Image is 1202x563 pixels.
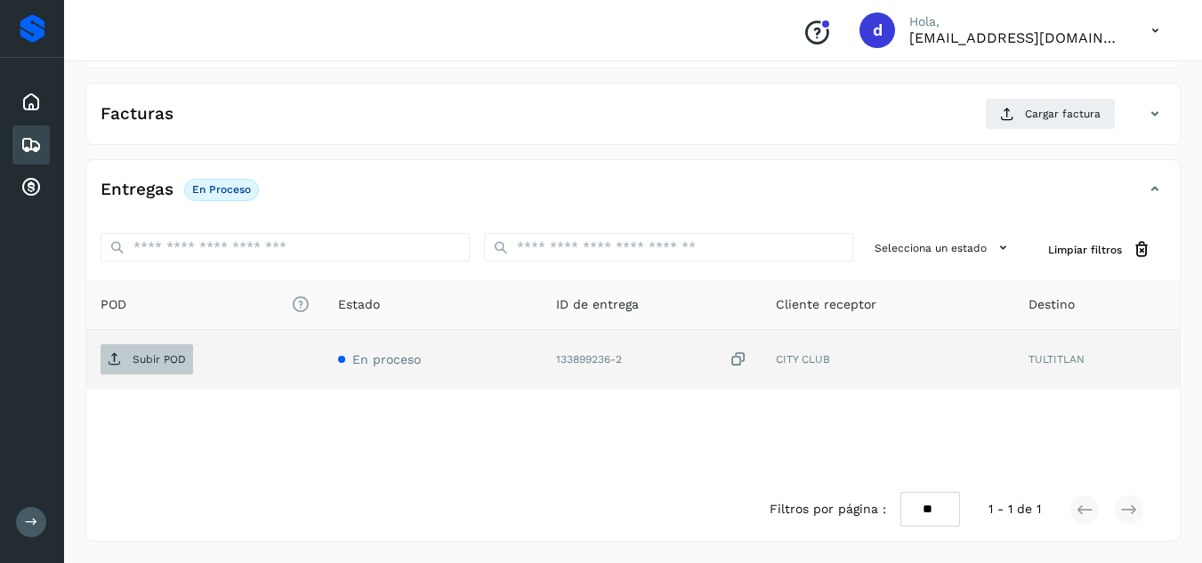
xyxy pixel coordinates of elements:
[12,125,50,165] div: Embarques
[101,344,193,374] button: Subir POD
[12,83,50,122] div: Inicio
[86,98,1180,144] div: FacturasCargar factura
[556,350,747,369] div: 133899236-2
[101,295,310,314] span: POD
[556,295,639,314] span: ID de entrega
[867,233,1020,262] button: Selecciona un estado
[909,14,1123,29] p: Hola,
[776,295,876,314] span: Cliente receptor
[86,174,1180,219] div: EntregasEn proceso
[338,295,380,314] span: Estado
[770,500,886,519] span: Filtros por página :
[909,29,1123,46] p: daniel3129@outlook.com
[192,183,251,196] p: En proceso
[352,352,421,366] span: En proceso
[1029,295,1075,314] span: Destino
[1034,233,1166,266] button: Limpiar filtros
[12,168,50,207] div: Cuentas por cobrar
[985,98,1116,130] button: Cargar factura
[762,330,1014,389] td: CITY CLUB
[1048,242,1122,258] span: Limpiar filtros
[101,104,173,125] h4: Facturas
[1025,106,1101,122] span: Cargar factura
[1014,330,1180,389] td: TULTITLAN
[133,353,186,366] p: Subir POD
[101,180,173,200] h4: Entregas
[988,500,1041,519] span: 1 - 1 de 1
